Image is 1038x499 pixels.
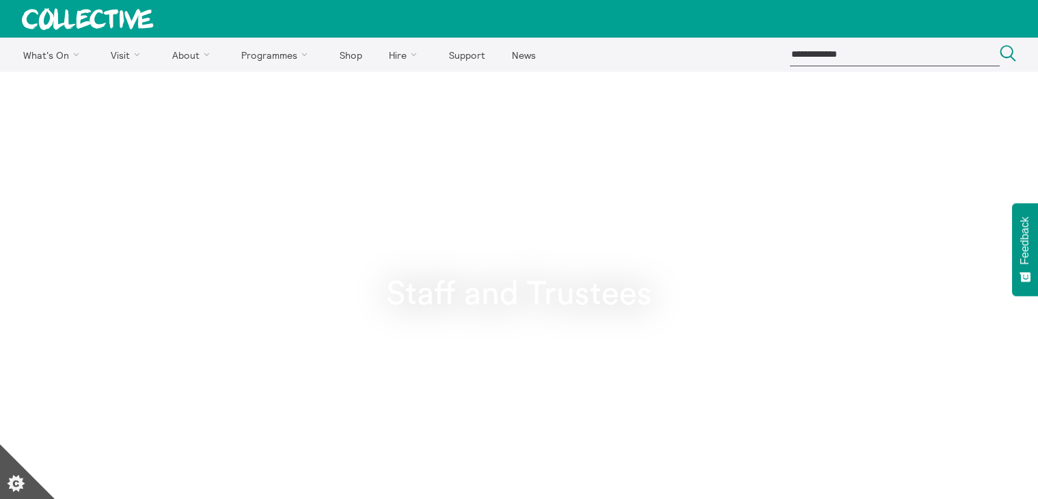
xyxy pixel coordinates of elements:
[437,38,497,72] a: Support
[11,38,96,72] a: What's On
[99,38,158,72] a: Visit
[327,38,374,72] a: Shop
[377,38,435,72] a: Hire
[1019,217,1031,265] span: Feedback
[1012,203,1038,296] button: Feedback - Show survey
[160,38,227,72] a: About
[230,38,325,72] a: Programmes
[500,38,547,72] a: News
